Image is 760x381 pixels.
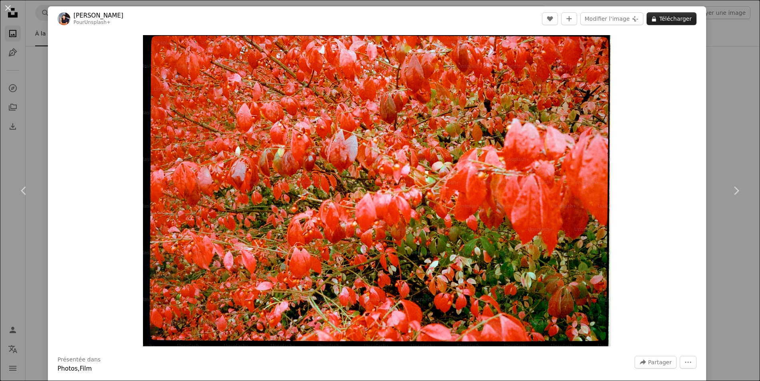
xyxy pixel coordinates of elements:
a: Unsplash+ [84,20,111,25]
button: Zoom sur cette image [143,35,611,346]
button: Ajouter à la collection [561,12,577,25]
button: Télécharger [647,12,697,25]
button: Partager cette image [635,356,677,369]
a: Suivant [712,152,760,229]
span: , [78,365,80,372]
div: Pour [73,20,123,26]
img: Accéder au profil de Ivana Cajina [58,12,70,25]
a: Photos [58,365,78,372]
a: Film [79,365,91,372]
button: Modifier l’image [580,12,643,25]
button: J’aime [542,12,558,25]
img: un champ de fleurs rouges aux feuilles vertes [143,35,611,346]
span: Partager [648,356,672,368]
h3: Présentée dans [58,356,101,364]
button: Plus d’actions [680,356,697,369]
a: [PERSON_NAME] [73,12,123,20]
